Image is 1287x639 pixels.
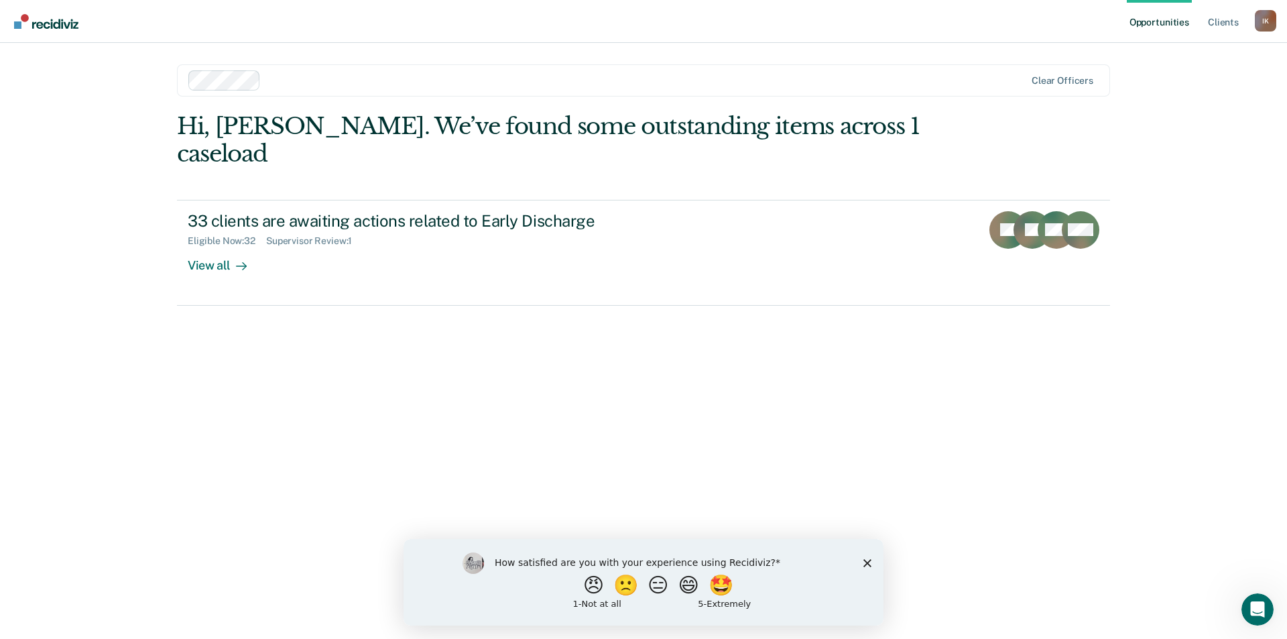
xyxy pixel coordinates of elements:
[1255,10,1276,32] button: Profile dropdown button
[188,247,263,273] div: View all
[404,539,883,626] iframe: Survey by Kim from Recidiviz
[188,235,266,247] div: Eligible Now : 32
[14,14,78,29] img: Recidiviz
[177,200,1110,306] a: 33 clients are awaiting actions related to Early DischargeEligible Now:32Supervisor Review:1View all
[266,235,363,247] div: Supervisor Review : 1
[177,113,924,168] div: Hi, [PERSON_NAME]. We’ve found some outstanding items across 1 caseload
[1241,593,1274,626] iframe: Intercom live chat
[1032,75,1093,86] div: Clear officers
[188,211,658,231] div: 33 clients are awaiting actions related to Early Discharge
[1255,10,1276,32] div: I K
